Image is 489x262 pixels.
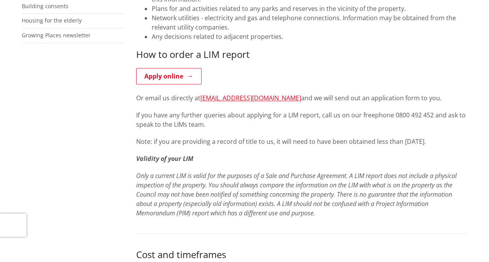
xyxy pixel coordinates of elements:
em: Validity of your LIM [136,154,193,163]
li: Any decisions related to adjacent properties. [152,32,468,41]
a: Housing for the elderly [22,17,82,24]
p: Or email us directly at and we will send out an application form to you. [136,93,468,103]
li: Network utilities - electricity and gas and telephone connections. Information may be obtained fr... [152,13,468,32]
a: Building consents [22,2,68,10]
iframe: Messenger Launcher [453,229,481,257]
a: Apply online [136,68,202,84]
a: Growing Places newsletter [22,31,91,39]
h3: How to order a LIM report [136,49,468,60]
em: Only a current LIM is valid for the purposes of a Sale and Purchase Agreement. A LIM report does ... [136,171,457,217]
p: If you have any further queries about applying for a LIM report, call us on our freephone 0800 49... [136,110,468,129]
p: Note: if you are providing a record of title to us, it will need to have been obtained less than ... [136,137,468,146]
li: Plans for and activities related to any parks and reserves in the vicinity of the property. [152,4,468,13]
a: [EMAIL_ADDRESS][DOMAIN_NAME] [200,94,301,102]
h3: Cost and timeframes [136,249,468,260]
